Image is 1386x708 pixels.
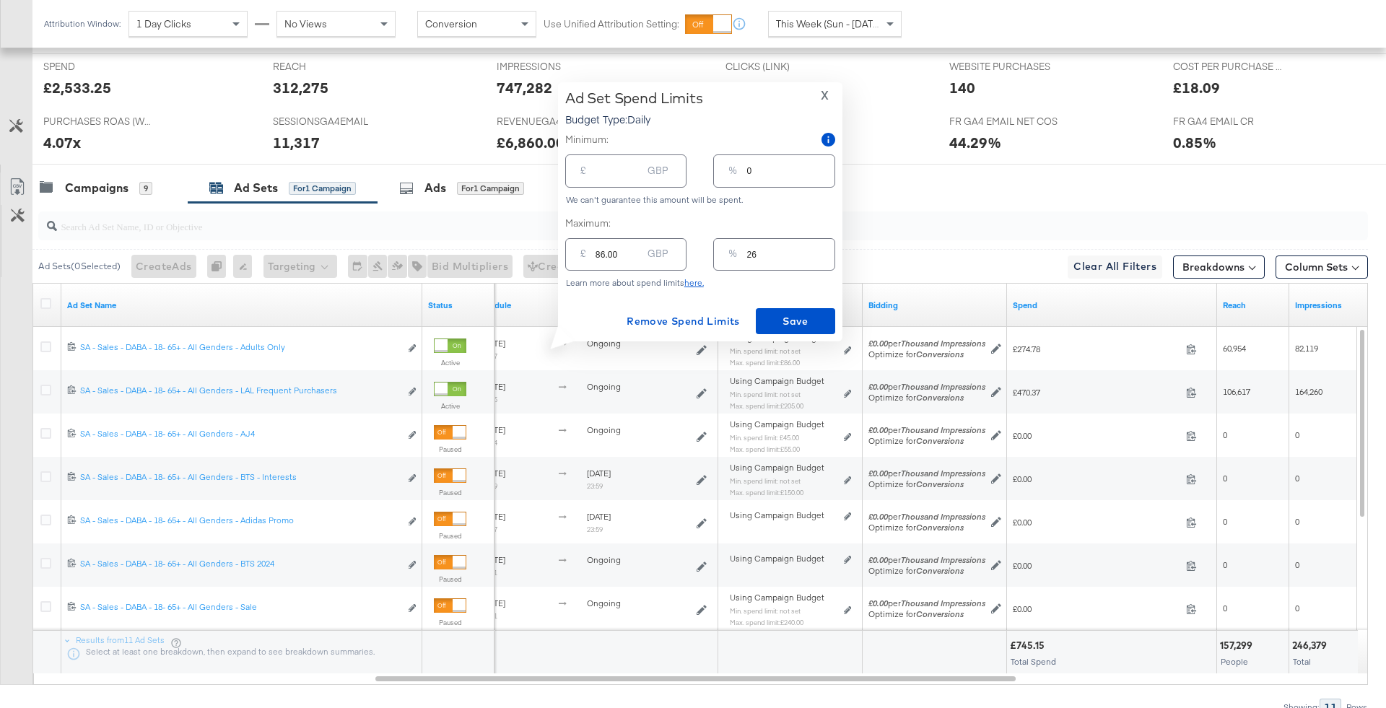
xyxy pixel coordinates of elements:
[868,424,888,435] em: £0.00
[575,244,592,270] div: £
[80,471,400,486] a: SA - Sales - DABA - 18- 65+ - All Genders - BTS - Interests
[273,132,320,153] div: 11,317
[1223,559,1227,570] span: 0
[565,217,835,230] label: Maximum:
[1068,255,1162,279] button: Clear All Filters
[434,488,466,497] label: Paused
[80,385,400,396] div: SA - Sales - DABA - 18- 65+ - All Genders - LAL Frequent Purchasers
[1013,560,1180,571] span: £0.00
[80,428,400,443] a: SA - Sales - DABA - 18- 65+ - All Genders - AJ4
[587,598,621,608] span: ongoing
[1173,60,1281,74] span: COST PER PURCHASE (WEBSITE EVENTS)
[916,608,964,619] em: Conversions
[428,300,489,311] a: Shows the current state of your Ad Set.
[901,554,985,565] em: Thousand Impressions
[815,89,834,100] button: X
[1295,559,1299,570] span: 0
[730,390,801,398] sub: Min. spend limit: not set
[273,77,328,98] div: 312,275
[868,300,1001,311] a: Shows your bid and optimisation settings for this Ad Set.
[821,85,829,105] span: X
[730,488,803,497] sub: Max. spend limit : £150.00
[587,338,621,349] span: ongoing
[868,435,985,447] div: Optimize for
[57,206,1246,235] input: Search Ad Set Name, ID or Objective
[587,511,611,522] span: [DATE]
[1276,255,1368,279] button: Column Sets
[587,554,621,565] span: ongoing
[1223,300,1283,311] a: The number of people your ad was served to.
[1295,429,1299,440] span: 0
[1010,639,1049,652] div: £745.15
[43,60,152,74] span: SPEND
[1295,473,1299,484] span: 0
[627,313,740,331] span: Remove Spend Limits
[730,346,801,355] sub: Min. spend limit: not set
[901,468,985,478] em: Thousand Impressions
[1223,429,1227,440] span: 0
[80,471,400,483] div: SA - Sales - DABA - 18- 65+ - All Genders - BTS - Interests
[868,381,985,392] span: per
[38,260,121,273] div: Ad Sets ( 0 Selected)
[916,522,964,533] em: Conversions
[80,341,400,353] div: SA - Sales - DABA - 18- 65+ - All Genders - Adults Only
[1292,639,1331,652] div: 246,379
[1173,255,1265,279] button: Breakdowns
[723,161,743,187] div: %
[424,180,446,196] div: Ads
[1223,473,1227,484] span: 0
[43,19,121,29] div: Attribution Window:
[621,308,746,334] button: Remove Spend Limits
[80,341,400,357] a: SA - Sales - DABA - 18- 65+ - All Genders - Adults Only
[565,133,609,147] label: Minimum:
[1295,386,1322,397] span: 164,260
[565,112,703,126] p: Budget Type: Daily
[80,601,400,616] a: SA - Sales - DABA - 18- 65+ - All Genders - Sale
[1011,656,1056,667] span: Total Spend
[730,462,824,473] span: Using Campaign Budget
[1220,639,1257,652] div: 157,299
[776,17,884,30] span: This Week (Sun - [DATE])
[587,424,621,435] span: ongoing
[901,598,985,608] em: Thousand Impressions
[565,278,835,288] div: Learn more about spend limits
[730,445,800,453] sub: Max. spend limit : £55.00
[1013,344,1180,354] span: £274.78
[725,60,834,74] span: CLICKS (LINK)
[868,598,985,608] span: per
[916,349,964,359] em: Conversions
[642,244,674,270] div: GBP
[289,182,356,195] div: for 1 Campaign
[425,17,477,30] span: Conversion
[1013,300,1211,311] a: The total amount spent to date.
[868,511,985,522] span: per
[868,392,985,403] div: Optimize for
[684,277,704,288] a: here.
[725,77,772,98] div: 25,712
[434,445,466,454] label: Paused
[434,574,466,584] label: Paused
[730,510,840,521] div: Using Campaign Budget
[949,132,1001,153] div: 44.29%
[868,338,888,349] em: £0.00
[730,401,803,410] sub: Max. spend limit : £205.00
[497,132,565,153] div: £6,860.00
[1295,300,1356,311] a: The number of times your ad was served. On mobile apps an ad is counted as served the first time ...
[587,468,611,478] span: [DATE]
[868,565,985,577] div: Optimize for
[1013,603,1180,614] span: £0.00
[497,60,605,74] span: IMPRESSIONS
[457,182,524,195] div: for 1 Campaign
[1013,473,1180,484] span: £0.00
[868,608,985,620] div: Optimize for
[868,598,888,608] em: £0.00
[565,195,835,205] div: We can't guarantee this amount will be spent.
[1295,603,1299,613] span: 0
[65,180,128,196] div: Campaigns
[43,115,152,128] span: PURCHASES ROAS (WEBSITE EVENTS)
[1013,430,1180,441] span: £0.00
[730,553,840,564] div: Using Campaign Budget
[80,558,400,573] a: SA - Sales - DABA - 18- 65+ - All Genders - BTS 2024
[587,381,621,392] span: ongoing
[868,338,985,349] span: per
